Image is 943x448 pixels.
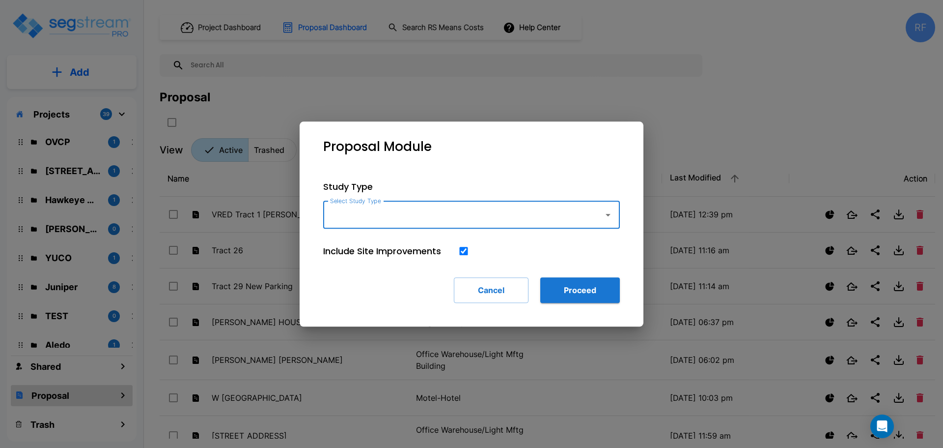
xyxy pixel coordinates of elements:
[323,180,620,193] p: Study Type
[870,415,894,438] div: Open Intercom Messenger
[454,277,528,303] button: Cancel
[323,244,441,258] p: Include Site Improvements
[540,277,620,303] button: Proceed
[330,197,381,205] label: Select Study Type
[323,137,432,156] p: Proposal Module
